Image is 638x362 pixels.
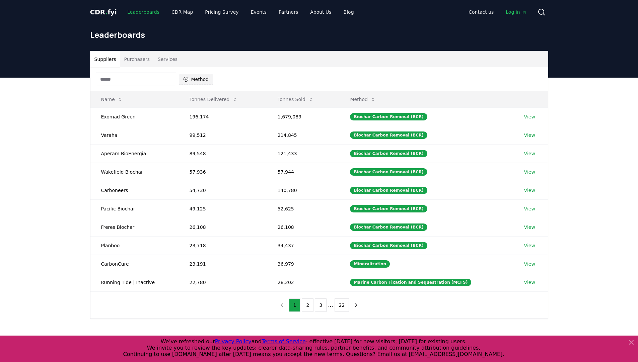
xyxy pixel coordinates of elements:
[338,6,359,18] a: Blog
[463,6,499,18] a: Contact us
[96,93,128,106] button: Name
[179,107,267,126] td: 196,174
[267,236,340,255] td: 34,437
[524,279,535,286] a: View
[524,113,535,120] a: View
[335,298,349,312] button: 22
[273,6,303,18] a: Partners
[272,93,319,106] button: Tonnes Sold
[500,6,532,18] a: Log in
[524,187,535,194] a: View
[267,199,340,218] td: 52,625
[350,298,362,312] button: next page
[179,144,267,163] td: 89,548
[122,6,359,18] nav: Main
[350,150,427,157] div: Biochar Carbon Removal (BCR)
[90,255,179,273] td: CarbonCure
[90,163,179,181] td: Wakefield Biochar
[179,255,267,273] td: 23,191
[179,218,267,236] td: 26,108
[179,181,267,199] td: 54,730
[105,8,108,16] span: .
[267,126,340,144] td: 214,845
[524,169,535,175] a: View
[267,255,340,273] td: 36,979
[350,242,427,249] div: Biochar Carbon Removal (BCR)
[524,205,535,212] a: View
[179,126,267,144] td: 99,512
[305,6,337,18] a: About Us
[90,126,179,144] td: Varaha
[90,107,179,126] td: Exomad Green
[179,163,267,181] td: 57,936
[289,298,301,312] button: 1
[179,74,213,85] button: Method
[345,93,381,106] button: Method
[245,6,272,18] a: Events
[350,168,427,176] div: Biochar Carbon Removal (BCR)
[90,7,117,17] a: CDR.fyi
[154,51,182,67] button: Services
[350,113,427,120] div: Biochar Carbon Removal (BCR)
[166,6,198,18] a: CDR Map
[90,51,120,67] button: Suppliers
[267,181,340,199] td: 140,780
[506,9,526,15] span: Log in
[315,298,327,312] button: 3
[267,163,340,181] td: 57,944
[122,6,165,18] a: Leaderboards
[90,8,117,16] span: CDR fyi
[524,261,535,267] a: View
[184,93,243,106] button: Tonnes Delivered
[179,273,267,291] td: 22,780
[179,236,267,255] td: 23,718
[350,131,427,139] div: Biochar Carbon Removal (BCR)
[179,199,267,218] td: 49,125
[90,29,548,40] h1: Leaderboards
[524,242,535,249] a: View
[267,218,340,236] td: 26,108
[350,187,427,194] div: Biochar Carbon Removal (BCR)
[350,260,390,268] div: Mineralization
[267,273,340,291] td: 28,202
[350,279,471,286] div: Marine Carbon Fixation and Sequestration (MCFS)
[90,144,179,163] td: Aperam BioEnergia
[200,6,244,18] a: Pricing Survey
[524,224,535,231] a: View
[463,6,532,18] nav: Main
[90,181,179,199] td: Carboneers
[302,298,313,312] button: 2
[524,150,535,157] a: View
[328,301,333,309] li: ...
[90,218,179,236] td: Freres Biochar
[350,223,427,231] div: Biochar Carbon Removal (BCR)
[267,107,340,126] td: 1,679,089
[120,51,154,67] button: Purchasers
[524,132,535,139] a: View
[267,144,340,163] td: 121,433
[90,273,179,291] td: Running Tide | Inactive
[90,236,179,255] td: Planboo
[90,199,179,218] td: Pacific Biochar
[350,205,427,212] div: Biochar Carbon Removal (BCR)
